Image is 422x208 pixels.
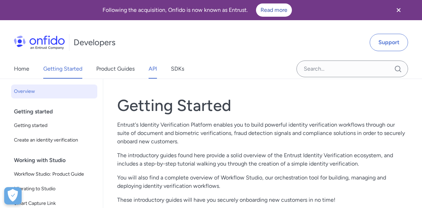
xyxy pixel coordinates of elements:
a: Create an identity verification [11,133,97,147]
span: Migrating to Studio [14,185,95,193]
h1: Developers [74,37,115,48]
span: Getting started [14,121,95,130]
img: Onfido Logo [14,35,65,49]
a: Home [14,59,29,79]
input: Onfido search input field [296,61,408,77]
div: Cookie Preferences [4,187,22,205]
a: Workflow Studio: Product Guide [11,167,97,181]
a: Product Guides [96,59,135,79]
div: Working with Studio [14,153,100,167]
a: SDKs [171,59,184,79]
p: The introductory guides found here provide a solid overview of the Entrust Identity Verification ... [117,151,408,168]
div: Getting started [14,105,100,119]
a: Read more [256,3,292,17]
a: API [149,59,157,79]
span: Workflow Studio: Product Guide [14,170,95,178]
a: Migrating to Studio [11,182,97,196]
button: Open Preferences [4,187,22,205]
a: Getting started [11,119,97,133]
span: Overview [14,87,95,96]
svg: Close banner [394,6,403,14]
a: Getting Started [43,59,82,79]
p: These introductory guides will have you securely onboarding new customers in no time! [117,196,408,204]
a: Overview [11,85,97,98]
p: You will also find a complete overview of Workflow Studio, our orchestration tool for building, m... [117,174,408,190]
h1: Getting Started [117,96,408,115]
span: Smart Capture Link [14,199,95,208]
span: Create an identity verification [14,136,95,144]
a: Support [370,34,408,51]
button: Close banner [386,1,412,19]
p: Entrust's Identity Verification Platform enables you to build powerful identity verification work... [117,121,408,146]
div: Following the acquisition, Onfido is now known as Entrust. [8,3,386,17]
